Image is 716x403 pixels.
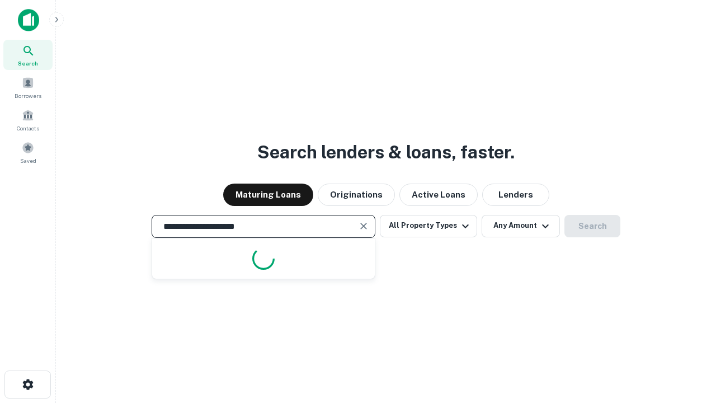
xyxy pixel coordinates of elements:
[3,40,53,70] a: Search
[257,139,515,166] h3: Search lenders & loans, faster.
[356,218,371,234] button: Clear
[18,59,38,68] span: Search
[15,91,41,100] span: Borrowers
[20,156,36,165] span: Saved
[482,215,560,237] button: Any Amount
[380,215,477,237] button: All Property Types
[3,72,53,102] a: Borrowers
[660,313,716,367] iframe: Chat Widget
[18,9,39,31] img: capitalize-icon.png
[318,184,395,206] button: Originations
[399,184,478,206] button: Active Loans
[3,105,53,135] a: Contacts
[482,184,549,206] button: Lenders
[223,184,313,206] button: Maturing Loans
[17,124,39,133] span: Contacts
[3,137,53,167] a: Saved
